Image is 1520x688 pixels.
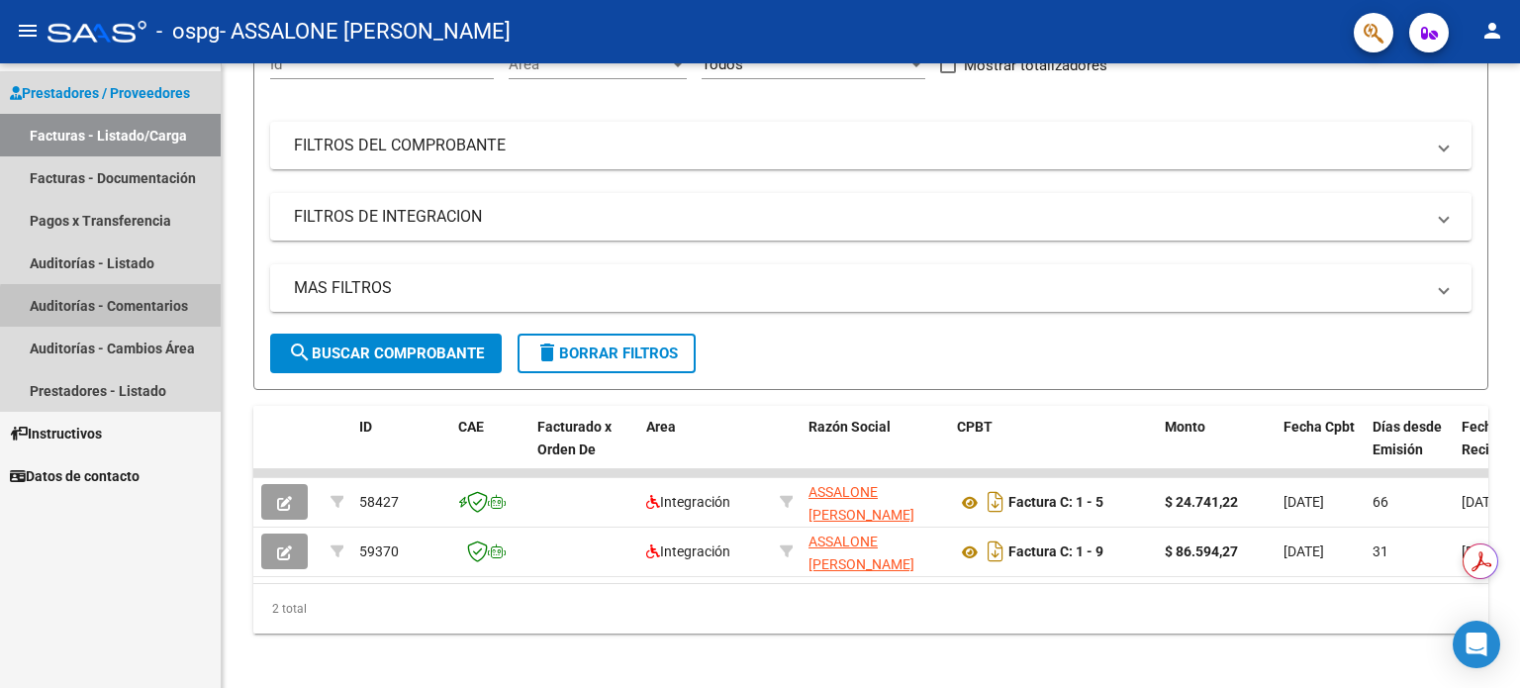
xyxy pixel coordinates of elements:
mat-icon: search [288,341,312,364]
span: Borrar Filtros [535,344,678,362]
span: Area [509,55,669,73]
span: [DATE] [1283,543,1324,559]
datatable-header-cell: Fecha Cpbt [1276,406,1365,493]
button: Buscar Comprobante [270,334,502,373]
span: Todos [702,55,743,73]
span: 31 [1373,543,1388,559]
span: Buscar Comprobante [288,344,484,362]
span: Area [646,419,676,435]
span: CPBT [957,419,993,435]
span: Días desde Emisión [1373,419,1442,457]
div: 2 total [253,584,1488,634]
span: [DATE] [1283,494,1324,510]
mat-expansion-panel-header: MAS FILTROS [270,264,1472,312]
div: Open Intercom Messenger [1453,621,1500,668]
mat-icon: delete [535,341,559,364]
button: Borrar Filtros [518,334,696,373]
datatable-header-cell: Facturado x Orden De [529,406,638,493]
mat-panel-title: FILTROS DEL COMPROBANTE [294,135,1424,156]
mat-expansion-panel-header: FILTROS DE INTEGRACION [270,193,1472,241]
span: ID [359,419,372,435]
span: [DATE] [1462,543,1502,559]
span: 66 [1373,494,1388,510]
datatable-header-cell: Días desde Emisión [1365,406,1454,493]
span: ASSALONE [PERSON_NAME] [808,534,914,572]
span: - ospg [156,10,220,53]
mat-icon: menu [16,19,40,43]
i: Descargar documento [983,536,1008,567]
div: 27383044478 [808,481,941,523]
span: Monto [1165,419,1205,435]
span: Instructivos [10,423,102,444]
datatable-header-cell: Razón Social [801,406,949,493]
span: CAE [458,419,484,435]
span: - ASSALONE [PERSON_NAME] [220,10,511,53]
span: ASSALONE [PERSON_NAME] [808,484,914,523]
strong: Factura C: 1 - 5 [1008,495,1103,511]
datatable-header-cell: CPBT [949,406,1157,493]
span: 58427 [359,494,399,510]
span: Integración [646,494,730,510]
span: Razón Social [808,419,891,435]
mat-panel-title: FILTROS DE INTEGRACION [294,206,1424,228]
datatable-header-cell: Monto [1157,406,1276,493]
datatable-header-cell: CAE [450,406,529,493]
strong: $ 86.594,27 [1165,543,1238,559]
mat-panel-title: MAS FILTROS [294,277,1424,299]
span: Fecha Cpbt [1283,419,1355,435]
span: Datos de contacto [10,465,140,487]
mat-expansion-panel-header: FILTROS DEL COMPROBANTE [270,122,1472,169]
span: Facturado x Orden De [537,419,612,457]
span: Mostrar totalizadores [964,53,1107,77]
i: Descargar documento [983,486,1008,518]
mat-icon: person [1480,19,1504,43]
div: 27383044478 [808,531,941,572]
strong: $ 24.741,22 [1165,494,1238,510]
datatable-header-cell: ID [351,406,450,493]
span: 59370 [359,543,399,559]
span: Prestadores / Proveedores [10,82,190,104]
span: Integración [646,543,730,559]
strong: Factura C: 1 - 9 [1008,544,1103,560]
span: [DATE] [1462,494,1502,510]
span: Fecha Recibido [1462,419,1517,457]
datatable-header-cell: Area [638,406,772,493]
